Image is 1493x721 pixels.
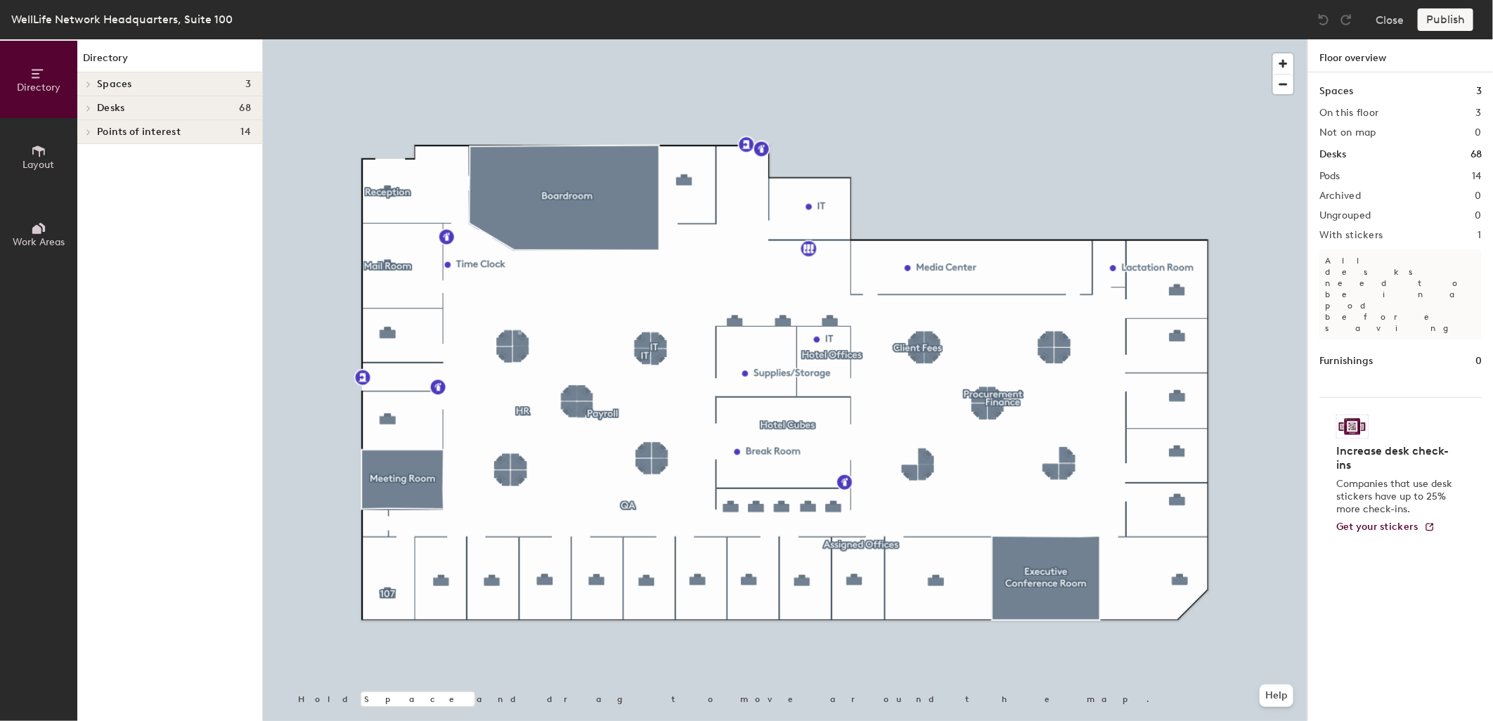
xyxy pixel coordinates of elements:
[1475,353,1482,369] h1: 0
[240,126,251,138] span: 14
[1319,249,1482,339] p: All desks need to be in a pod before saving
[77,51,262,72] h1: Directory
[1376,8,1404,31] button: Close
[1319,230,1383,241] h2: With stickers
[1475,127,1482,138] h2: 0
[13,236,65,248] span: Work Areas
[239,103,251,114] span: 68
[1319,353,1373,369] h1: Furnishings
[1319,210,1371,221] h2: Ungrouped
[17,82,60,93] span: Directory
[1319,108,1379,119] h2: On this floor
[1319,171,1340,182] h2: Pods
[245,79,251,90] span: 3
[1336,521,1435,533] a: Get your stickers
[1476,108,1482,119] h2: 3
[11,11,233,28] div: WellLife Network Headquarters, Suite 100
[1336,521,1418,533] span: Get your stickers
[1339,13,1353,27] img: Redo
[1475,210,1482,221] h2: 0
[1336,444,1456,472] h4: Increase desk check-ins
[1475,190,1482,202] h2: 0
[1308,39,1493,72] h1: Floor overview
[1336,478,1456,516] p: Companies that use desk stickers have up to 25% more check-ins.
[1319,190,1361,202] h2: Archived
[1478,230,1482,241] h2: 1
[1471,147,1482,162] h1: 68
[97,126,181,138] span: Points of interest
[23,159,55,171] span: Layout
[1260,684,1293,707] button: Help
[1336,415,1369,439] img: Sticker logo
[1319,84,1353,99] h1: Spaces
[1472,171,1482,182] h2: 14
[1317,13,1331,27] img: Undo
[97,103,124,114] span: Desks
[97,79,132,90] span: Spaces
[1319,127,1376,138] h2: Not on map
[1319,147,1346,162] h1: Desks
[1476,84,1482,99] h1: 3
